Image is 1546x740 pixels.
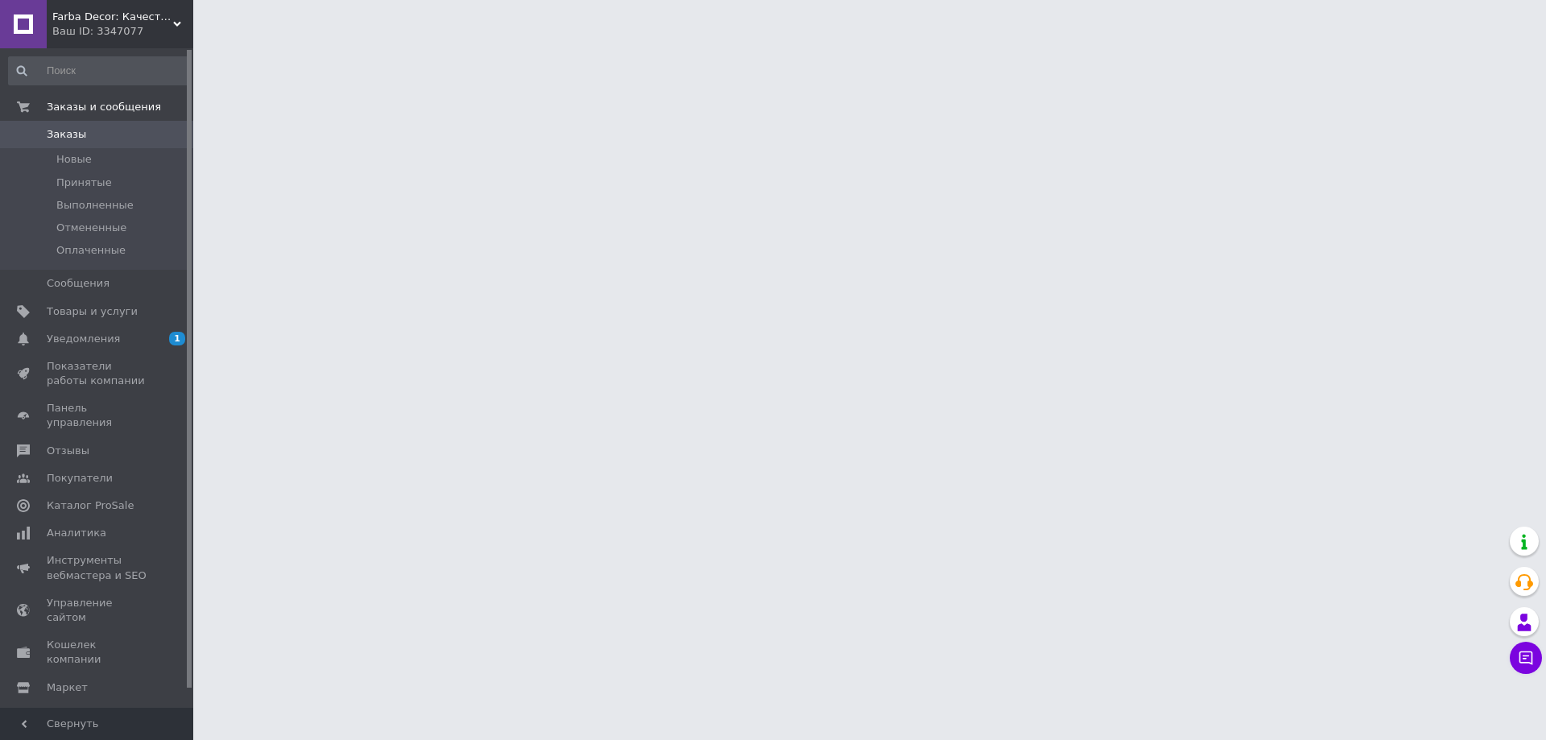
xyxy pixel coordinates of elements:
span: Сообщения [47,276,110,291]
span: Управление сайтом [47,596,149,625]
span: Покупатели [47,471,113,486]
span: Каталог ProSale [47,498,134,513]
span: Принятые [56,176,112,190]
input: Поиск [8,56,190,85]
span: Новые [56,152,92,167]
span: Панель управления [47,401,149,430]
button: Чат с покупателем [1510,642,1542,674]
span: Показатели работы компании [47,359,149,388]
span: Маркет [47,680,88,695]
span: Выполненные [56,198,134,213]
div: Ваш ID: 3347077 [52,24,193,39]
span: Уведомления [47,332,120,346]
span: Инструменты вебмастера и SEO [47,553,149,582]
span: Отмененные [56,221,126,235]
span: Кошелек компании [47,638,149,667]
span: Аналитика [47,526,106,540]
span: Отзывы [47,444,89,458]
span: Заказы и сообщения [47,100,161,114]
span: Заказы [47,127,86,142]
span: Farba Decor: Качественные краски и материалы для идеального ремонта! [52,10,173,24]
span: 1 [169,332,185,345]
span: Товары и услуги [47,304,138,319]
span: Оплаченные [56,243,126,258]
